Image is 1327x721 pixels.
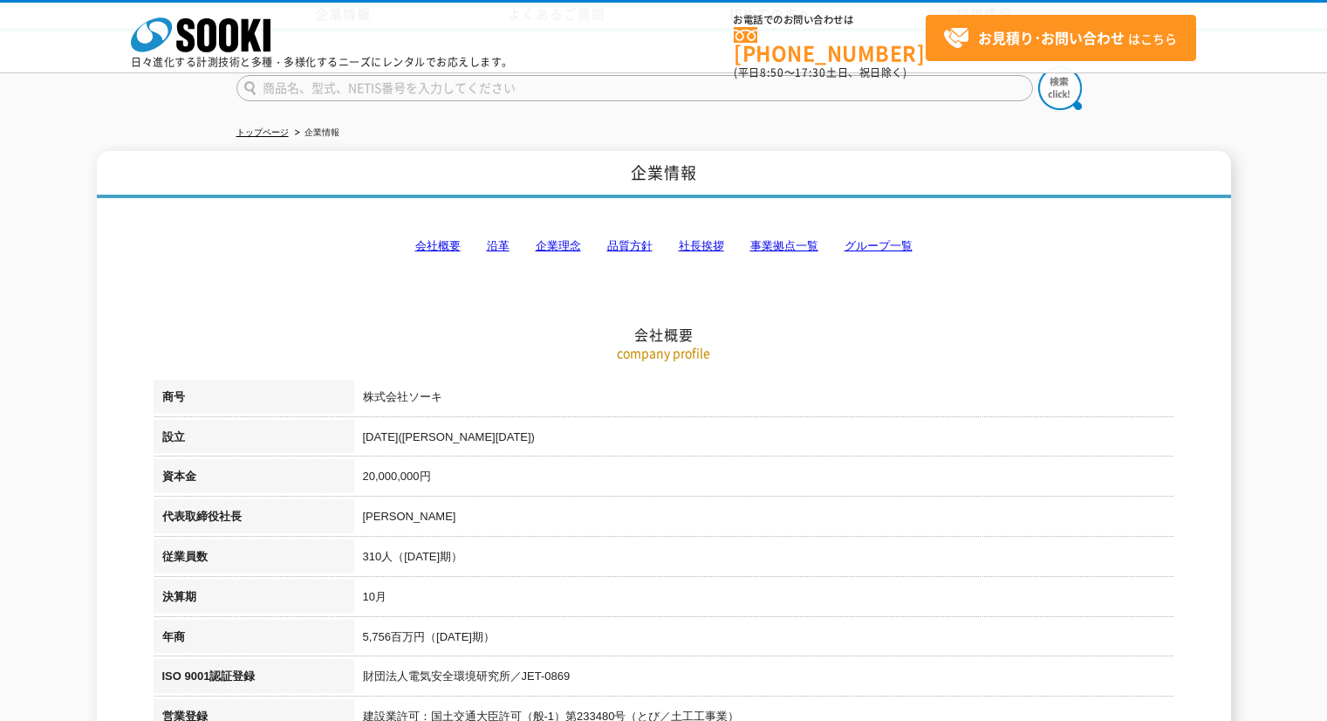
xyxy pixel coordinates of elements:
img: btn_search.png [1038,66,1082,110]
th: ISO 9001認証登録 [154,659,354,699]
a: 企業理念 [536,239,581,252]
td: 310人（[DATE]期） [354,539,1174,580]
th: 代表取締役社長 [154,499,354,539]
span: 17:30 [795,65,826,80]
th: 年商 [154,620,354,660]
td: 20,000,000円 [354,459,1174,499]
span: (平日 ～ 土日、祝日除く) [734,65,906,80]
a: 事業拠点一覧 [750,239,818,252]
p: 日々進化する計測技術と多種・多様化するニーズにレンタルでお応えします。 [131,57,513,67]
a: [PHONE_NUMBER] [734,27,926,63]
a: トップページ [236,127,289,137]
td: 株式会社ソーキ [354,380,1174,420]
h2: 会社概要 [154,151,1174,344]
a: グループ一覧 [845,239,913,252]
span: 8:50 [760,65,784,80]
td: 10月 [354,580,1174,620]
a: 社長挨拶 [679,239,724,252]
span: はこちら [943,25,1177,51]
a: お見積り･お問い合わせはこちら [926,15,1196,61]
th: 設立 [154,420,354,460]
th: 従業員数 [154,539,354,580]
input: 商品名、型式、NETIS番号を入力してください [236,75,1033,101]
th: 資本金 [154,459,354,499]
p: company profile [154,344,1174,362]
li: 企業情報 [291,124,339,142]
h1: 企業情報 [97,151,1231,199]
td: [DATE]([PERSON_NAME][DATE]) [354,420,1174,460]
th: 決算期 [154,580,354,620]
td: 財団法人電気安全環境研究所／JET-0869 [354,659,1174,699]
strong: お見積り･お問い合わせ [978,27,1125,48]
a: 会社概要 [415,239,461,252]
td: 5,756百万円（[DATE]期） [354,620,1174,660]
a: 沿革 [487,239,510,252]
span: お電話でのお問い合わせは [734,15,926,25]
a: 品質方針 [607,239,653,252]
th: 商号 [154,380,354,420]
td: [PERSON_NAME] [354,499,1174,539]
